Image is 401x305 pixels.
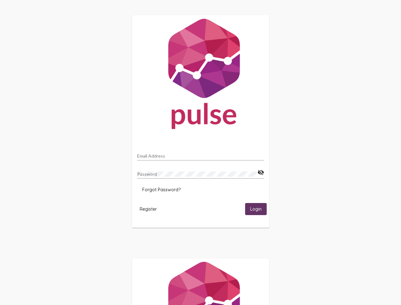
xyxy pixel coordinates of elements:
mat-icon: visibility_off [257,169,264,176]
span: Login [250,207,262,212]
button: Register [135,203,162,215]
button: Login [245,203,267,215]
img: Pulse For Good Logo [132,15,269,135]
span: Forgot Password? [142,187,181,193]
button: Forgot Password? [137,184,186,195]
span: Register [140,206,157,212]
